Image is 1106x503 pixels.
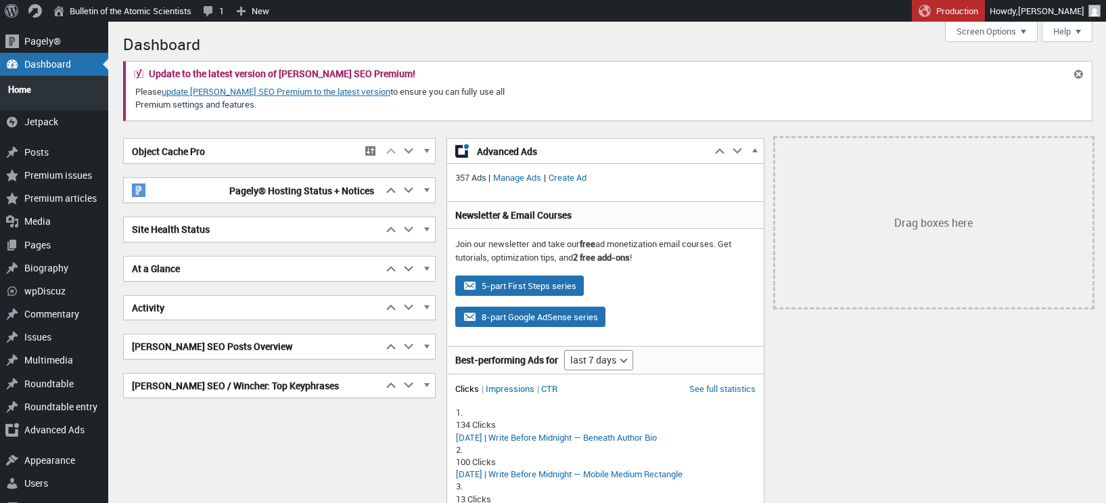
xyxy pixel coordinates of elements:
[456,418,754,431] div: 134 Clicks
[162,85,390,97] a: update [PERSON_NAME] SEO Premium to the latest version
[124,257,382,281] h2: At a Glance
[456,406,754,418] div: 1.
[573,251,630,263] strong: 2 free add-ons
[580,238,595,250] strong: free
[124,178,382,202] h2: Pagely® Hosting Status + Notices
[456,456,754,468] div: 100 Clicks
[455,307,605,327] button: 8-part Google AdSense series
[123,28,1092,58] h1: Dashboard
[124,139,358,164] h2: Object Cache Pro
[689,382,756,395] a: See full statistics
[456,468,683,480] a: [DATE] | Write Before Midnight — Mobile Medium Rectangle
[134,84,543,112] p: Please to ensure you can fully use all Premium settings and features.
[455,238,755,264] p: Join our newsletter and take our ad monetization email courses. Get tutorials, optimization tips,...
[541,382,557,395] li: CTR
[124,296,382,320] h2: Activity
[1018,5,1084,17] span: [PERSON_NAME]
[455,209,755,222] h3: Newsletter & Email Courses
[455,382,484,395] li: Clicks
[546,171,589,183] a: Create Ad
[124,334,382,359] h2: [PERSON_NAME] SEO Posts Overview
[149,69,415,79] h2: Update to the latest version of [PERSON_NAME] SEO Premium!
[945,22,1038,42] button: Screen Options
[456,431,657,443] a: [DATE] | Write Before Midnight — Beneath Author Bio
[486,382,539,395] li: Impressions
[455,276,584,296] button: 5-part First Steps series
[1042,22,1092,42] button: Help
[456,480,754,492] div: 3.
[124,374,382,398] h2: [PERSON_NAME] SEO / Wincher: Top Keyphrases
[132,183,145,197] img: pagely-w-on-b20x20.png
[490,171,544,183] a: Manage Ads
[124,217,382,242] h2: Site Health Status
[455,353,558,367] h3: Best-performing Ads for
[455,171,755,185] p: 357 Ads | |
[477,145,703,158] span: Advanced Ads
[456,443,754,456] div: 2.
